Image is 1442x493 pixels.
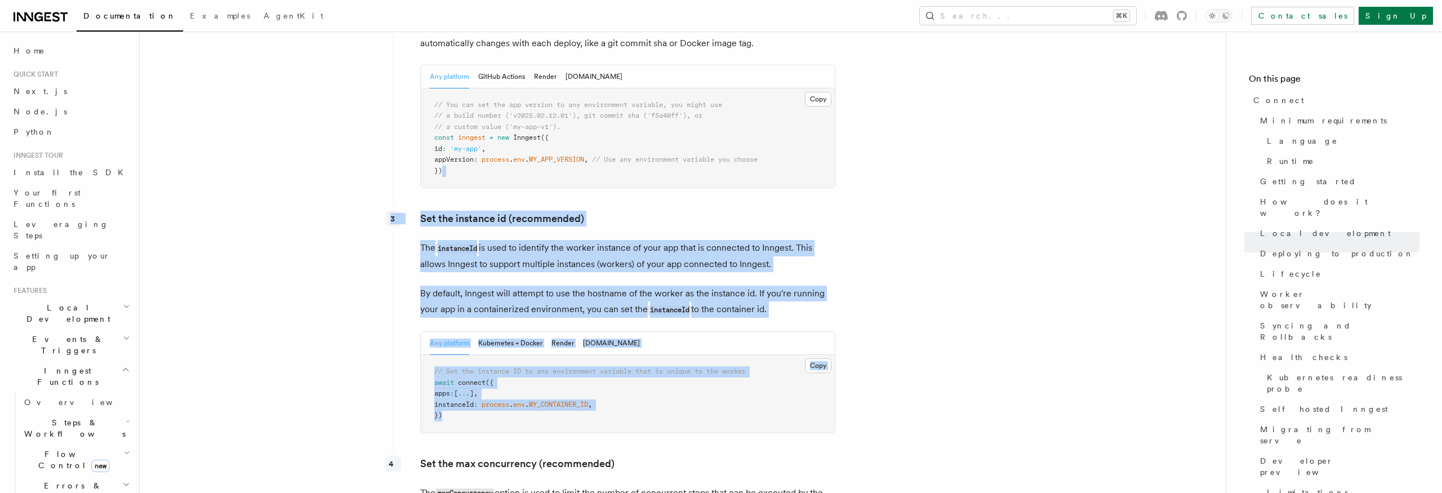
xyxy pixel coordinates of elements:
[1260,115,1387,126] span: Minimum requirements
[474,401,478,408] span: :
[14,127,55,136] span: Python
[9,101,132,122] a: Node.js
[478,332,542,355] button: Kubernetes + Docker
[509,156,513,163] span: .
[434,123,560,131] span: // a custom value ('my-app-v1').
[91,460,110,472] span: new
[541,134,549,141] span: ({
[551,332,574,355] button: Render
[20,417,126,439] span: Steps & Workflows
[1256,347,1419,367] a: Health checks
[434,145,442,153] span: id
[183,3,257,30] a: Examples
[1260,196,1419,219] span: How does it work?
[583,332,640,355] button: [DOMAIN_NAME]
[434,156,474,163] span: appVersion
[513,156,525,163] span: env
[77,3,183,32] a: Documentation
[14,220,109,240] span: Leveraging Steps
[1267,372,1419,394] span: Kubernetes readiness probe
[9,70,58,79] span: Quick start
[434,112,702,119] span: // a build number ('v2025.02.12.01'), git commit sha ('f5a40ff'), or
[9,302,123,325] span: Local Development
[24,398,140,407] span: Overview
[434,167,442,175] span: })
[478,65,525,88] button: GitHub Actions
[1256,110,1419,131] a: Minimum requirements
[566,65,622,88] button: [DOMAIN_NAME]
[9,151,63,160] span: Inngest tour
[9,329,132,361] button: Events & Triggers
[450,389,454,397] span: :
[420,240,835,272] p: The is used to identify the worker instance of your app that is connected to Inngest. This allows...
[1260,320,1419,343] span: Syncing and Rollbacks
[434,134,454,141] span: const
[434,411,442,419] span: })
[458,379,486,387] span: connect
[1262,367,1419,399] a: Kubernetes readiness probe
[420,211,835,226] p: Set the instance id (recommended)
[257,3,330,30] a: AgentKit
[434,389,450,397] span: apps
[1267,135,1338,146] span: Language
[1260,228,1391,239] span: Local development
[474,156,478,163] span: :
[1260,455,1419,478] span: Developer preview
[805,358,831,373] button: Copy
[9,297,132,329] button: Local Development
[434,101,722,109] span: // You can set the app version to any environment variable, you might use
[430,65,469,88] button: Any platform
[1256,399,1419,419] a: Self hosted Inngest
[1205,9,1232,23] button: Toggle dark mode
[435,244,479,254] code: instanceId
[14,251,110,272] span: Setting up your app
[420,286,835,318] p: By default, Inngest will attempt to use the hostname of the worker as the instance id. If you're ...
[14,87,67,96] span: Next.js
[1253,95,1304,106] span: Connect
[1251,7,1354,25] a: Contact sales
[920,7,1136,25] button: Search...⌘K
[1256,171,1419,192] a: Getting started
[1260,403,1388,415] span: Self hosted Inngest
[486,379,493,387] span: ({
[1249,72,1419,90] h4: On this page
[9,334,123,356] span: Events & Triggers
[1260,176,1356,187] span: Getting started
[9,361,132,392] button: Inngest Functions
[9,183,132,214] a: Your first Functions
[14,45,45,56] span: Home
[9,214,132,246] a: Leveraging Steps
[1262,131,1419,151] a: Language
[805,92,831,106] button: Copy
[1256,192,1419,223] a: How does it work?
[1256,451,1419,482] a: Developer preview
[534,65,557,88] button: Render
[434,379,454,387] span: await
[513,134,541,141] span: Inngest
[9,365,122,388] span: Inngest Functions
[592,156,758,163] span: // Use any environment variable you choose
[420,456,835,472] p: Set the max concurrency (recommended)
[525,156,529,163] span: .
[1260,288,1419,311] span: Worker observability
[20,448,124,471] span: Flow Control
[14,168,130,177] span: Install the SDK
[1260,268,1321,279] span: Lifecycle
[509,401,513,408] span: .
[482,401,509,408] span: process
[1256,243,1419,264] a: Deploying to production
[1256,284,1419,316] a: Worker observability
[434,401,474,408] span: instanceId
[513,401,525,408] span: env
[474,389,478,397] span: ,
[20,392,132,412] a: Overview
[430,332,469,355] button: Any platform
[264,11,323,20] span: AgentKit
[458,389,470,397] span: ...
[1249,90,1419,110] a: Connect
[385,456,401,472] div: 4
[1262,151,1419,171] a: Runtime
[529,156,584,163] span: MY_APP_VERSION
[434,367,746,375] span: // Set the instance ID to any environment variable that is unique to the worker
[1260,424,1419,446] span: Migrating from serve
